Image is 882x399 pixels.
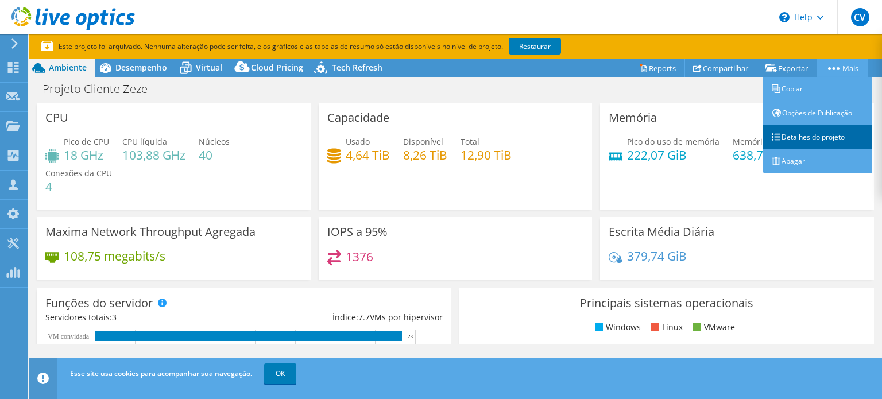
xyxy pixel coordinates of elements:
[627,149,719,161] h4: 222,07 GiB
[49,62,87,73] span: Ambiente
[690,321,735,334] li: VMware
[779,12,790,22] svg: \n
[763,101,872,125] a: Opções de Publicação
[64,250,165,262] h4: 108,75 megabits/s
[346,136,370,147] span: Usado
[199,136,230,147] span: Núcleos
[763,125,872,149] a: Detalhes do projeto
[763,149,872,173] a: Apagar
[609,226,714,238] h3: Escrita Média Diária
[461,136,479,147] span: Total
[346,250,373,263] h4: 1376
[733,136,787,147] span: Memória total
[609,111,657,124] h3: Memória
[64,149,109,161] h4: 18 GHz
[627,136,719,147] span: Pico do uso de memória
[45,297,153,309] h3: Funções do servidor
[684,59,757,77] a: Compartilhar
[45,226,256,238] h3: Maxima Network Throughput Agregada
[64,136,109,147] span: Pico de CPU
[251,62,303,73] span: Cloud Pricing
[763,77,872,101] a: Copiar
[332,62,382,73] span: Tech Refresh
[851,8,869,26] span: CV
[196,62,222,73] span: Virtual
[327,111,389,124] h3: Capacidade
[41,40,604,53] p: Este projeto foi arquivado. Nenhuma alteração pode ser feita, e os gráficos e as tabelas de resum...
[45,180,112,193] h4: 4
[817,59,868,77] a: Mais
[264,363,296,384] a: OK
[358,312,370,323] span: 7.7
[45,311,244,324] div: Servidores totais:
[757,59,817,77] a: Exportar
[627,250,687,262] h4: 379,74 GiB
[48,332,89,340] text: VM convidada
[630,59,685,77] a: Reports
[37,83,165,95] h1: Projeto Cliente Zeze
[461,149,512,161] h4: 12,90 TiB
[592,321,641,334] li: Windows
[403,149,447,161] h4: 8,26 TiB
[468,297,865,309] h3: Principais sistemas operacionais
[70,369,252,378] span: Esse site usa cookies para acompanhar sua navegação.
[115,62,167,73] span: Desempenho
[509,38,561,55] a: Restaurar
[733,149,792,161] h4: 638,77 GiB
[45,111,68,124] h3: CPU
[346,149,390,161] h4: 4,64 TiB
[403,136,443,147] span: Disponível
[648,321,683,334] li: Linux
[45,168,112,179] span: Conexões da CPU
[408,334,413,339] text: 23
[122,149,185,161] h4: 103,88 GHz
[199,149,230,161] h4: 40
[327,226,388,238] h3: IOPS a 95%
[112,312,117,323] span: 3
[122,136,167,147] span: CPU líquida
[244,311,443,324] div: Índice: VMs por hipervisor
